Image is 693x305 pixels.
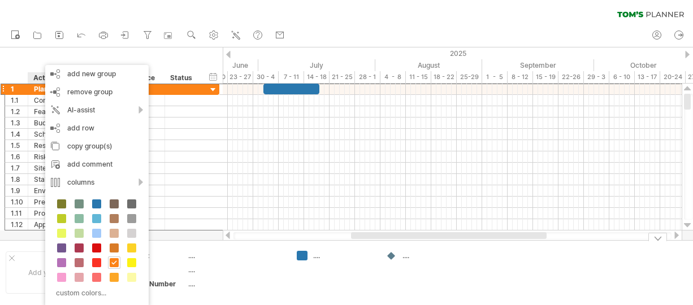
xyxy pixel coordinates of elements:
div: .... [402,251,464,260]
div: 7 - 11 [279,71,304,83]
span: remove group [67,88,112,96]
div: Date: [124,265,186,274]
div: September 2025 [482,59,594,71]
div: 1.10 [11,197,28,207]
div: Budgeting [34,117,112,128]
div: 6 - 10 [609,71,635,83]
div: Environmental Study [34,185,112,196]
div: Status [170,72,195,84]
div: 1.12 [11,219,28,230]
div: August 2025 [375,59,482,71]
div: 1.3 [11,117,28,128]
div: 1.4 [11,129,28,140]
div: 1.2 [11,106,28,117]
div: 30 - 4 [253,71,279,83]
div: Approval Process [34,219,112,230]
div: .... [188,251,283,260]
div: Planning [34,84,112,94]
div: Preliminary Drawings [34,197,112,207]
div: 1.6 [11,151,28,162]
div: Risk Assessment [34,151,112,162]
div: 1.7 [11,163,28,173]
div: custom colors... [51,285,140,300]
div: 15 - 19 [533,71,558,83]
div: add row [45,119,149,137]
div: 20-24 [660,71,686,83]
div: Stakeholder Meetings [34,174,112,185]
div: Project Charter [34,208,112,219]
div: add new group [45,65,149,83]
div: Scheduling [34,129,112,140]
div: 1.1 [11,95,28,106]
div: 1.8 [11,174,28,185]
div: Project Number [124,279,186,289]
div: 25-29 [457,71,482,83]
div: 11 - 15 [406,71,431,83]
div: Project: [124,251,186,260]
div: 28 - 1 [355,71,380,83]
div: .... [313,251,375,260]
div: AI-assist [45,101,149,119]
div: Activity [33,72,112,84]
div: Resource Allocation [34,140,112,151]
div: hide legend [648,233,667,241]
div: 1 [11,84,28,94]
div: 29 - 3 [584,71,609,83]
div: Conceptualization [34,95,112,106]
div: .... [188,265,283,274]
div: columns [45,173,149,191]
div: 1.11 [11,208,28,219]
div: Add your own logo [6,251,111,294]
div: 8 - 12 [508,71,533,83]
div: 21 - 25 [330,71,355,83]
div: 13 - 17 [635,71,660,83]
div: 18 - 22 [431,71,457,83]
div: .... [188,279,283,289]
div: 1 - 5 [482,71,508,83]
div: 1.9 [11,185,28,196]
div: Feasibility Study [34,106,112,117]
div: add comment [45,155,149,173]
div: 14 - 18 [304,71,330,83]
div: 1.5 [11,140,28,151]
div: 22-26 [558,71,584,83]
div: 4 - 8 [380,71,406,83]
div: 23 - 27 [228,71,253,83]
div: Site Analysis [34,163,112,173]
div: copy group(s) [45,137,149,155]
div: July 2025 [258,59,375,71]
